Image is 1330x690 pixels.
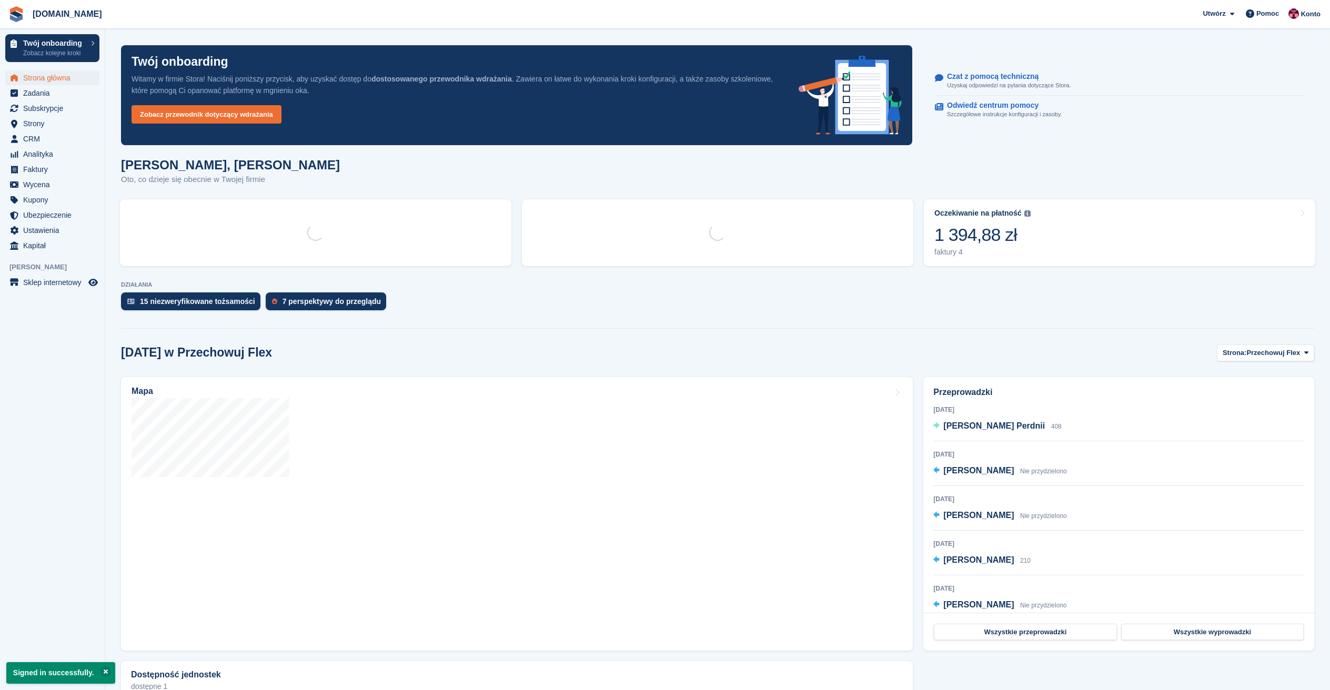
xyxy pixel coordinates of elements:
span: Strona: [1223,348,1247,358]
span: CRM [23,131,86,146]
a: menu [5,101,99,116]
a: menu [5,116,99,131]
span: Nie przydzielono [1020,602,1067,609]
p: Szczegółowe instrukcje konfiguracji i zasoby. [947,110,1062,119]
a: [DOMAIN_NAME] [28,5,106,23]
a: menu [5,208,99,222]
p: Witamy w firmie Stora! Naciśnij poniższy przycisk, aby uzyskać dostęp do . Zawiera on łatwe do wy... [132,73,782,96]
a: menu [5,131,99,146]
a: Zobacz przewodnik dotyczący wdrażania [132,105,281,124]
span: Konto [1301,9,1321,19]
span: [PERSON_NAME] [943,466,1014,475]
span: Wycena [23,177,86,192]
h1: [PERSON_NAME], [PERSON_NAME] [121,158,340,172]
p: Signed in successfully. [6,662,115,684]
a: Wszystkie przeprowadzki [934,624,1116,641]
p: Uzyskaj odpowiedzi na pytania dotyczące Stora. [947,81,1071,90]
a: [PERSON_NAME] Nie przydzielono [933,464,1066,478]
img: prospect-51fa495bee0391a8d652442698ab0144808aea92771e9ea1ae160a38d050c398.svg [272,298,277,305]
p: DZIAŁANIA [121,281,1314,288]
span: Strona główna [23,70,86,85]
a: Podgląd sklepu [87,276,99,289]
h2: Dostępność jednostek [131,670,221,679]
p: Czat z pomocą techniczną [947,72,1062,81]
span: Przechowuj Flex [1246,348,1300,358]
a: menu [5,70,99,85]
div: [DATE] [933,450,1304,459]
span: Sklep internetowy [23,275,86,290]
a: menu [5,238,99,253]
span: Nie przydzielono [1020,512,1067,520]
span: [PERSON_NAME] Perdnii [943,421,1045,430]
div: [DATE] [933,539,1304,549]
span: Kupony [23,192,86,207]
a: Mapa [121,377,913,651]
span: Ustawienia [23,223,86,238]
a: Odwiedź centrum pomocy Szczegółowe instrukcje konfiguracji i zasoby. [935,96,1304,124]
a: Czat z pomocą techniczną Uzyskaj odpowiedzi na pytania dotyczące Stora. [935,67,1304,96]
span: [PERSON_NAME] [943,511,1014,520]
a: menu [5,192,99,207]
span: Pomoc [1256,8,1279,19]
span: Faktury [23,162,86,177]
img: Mateusz Kacwin [1288,8,1299,19]
div: [DATE] [933,405,1304,414]
h2: Przeprowadzki [933,386,1304,399]
a: [PERSON_NAME] Nie przydzielono [933,509,1066,523]
a: [PERSON_NAME] 210 [933,554,1031,567]
span: Strony [23,116,86,131]
a: menu [5,147,99,161]
a: Oczekiwanie na płatność 1 394,88 zł faktury 4 [924,199,1315,266]
p: Oto, co dzieje się obecnie w Twojej firmie [121,174,340,186]
span: Analityka [23,147,86,161]
a: menu [5,275,99,290]
span: Ubezpieczenie [23,208,86,222]
a: Twój onboarding Zobacz kolejne kroki [5,34,99,62]
div: 1 394,88 zł [934,224,1031,246]
p: Zobacz kolejne kroki [23,48,86,58]
h2: Mapa [132,387,153,396]
p: Twój onboarding [23,39,86,47]
span: Zadania [23,86,86,100]
div: Oczekiwanie na płatność [934,209,1022,218]
a: menu [5,86,99,100]
span: Utwórz [1203,8,1225,19]
a: 7 perspektywy do przeglądu [266,292,392,316]
p: Odwiedź centrum pomocy [947,101,1054,110]
strong: dostosowanego przewodnika wdrażania [371,75,512,83]
span: 210 [1020,557,1031,564]
a: Wszystkie wyprowadzki [1121,624,1304,641]
div: 15 niezweryfikowane tożsamości [140,297,255,306]
img: icon-info-grey-7440780725fd019a000dd9b08b2336e03edf1995a4989e88bcd33f0948082b44.svg [1024,210,1031,217]
p: dostępne 1 [131,683,903,690]
a: menu [5,162,99,177]
img: verify_identity-adf6edd0f0f0b5bbfe63781bf79b02c33cf7c696d77639b501bdc392416b5a36.svg [127,298,135,305]
a: menu [5,177,99,192]
div: 7 perspektywy do przeglądu [283,297,381,306]
div: [DATE] [933,584,1304,593]
span: 408 [1051,423,1062,430]
span: [PERSON_NAME] [943,555,1014,564]
a: 15 niezweryfikowane tożsamości [121,292,266,316]
p: Twój onboarding [132,56,228,68]
a: menu [5,223,99,238]
img: onboarding-info-6c161a55d2c0e0a8cae90662b2fe09162a5109e8cc188191df67fb4f79e88e88.svg [799,56,902,135]
h2: [DATE] w Przechowuj Flex [121,346,272,360]
span: Kapitał [23,238,86,253]
div: faktury 4 [934,248,1031,257]
a: [PERSON_NAME] Perdnii 408 [933,420,1061,433]
button: Strona: Przechowuj Flex [1217,344,1314,362]
span: [PERSON_NAME] [943,600,1014,609]
span: Subskrypcje [23,101,86,116]
img: stora-icon-8386f47178a22dfd0bd8f6a31ec36ba5ce8667c1dd55bd0f319d3a0aa187defe.svg [8,6,24,22]
a: [PERSON_NAME] Nie przydzielono [933,598,1066,612]
span: [PERSON_NAME] [9,262,105,272]
span: Nie przydzielono [1020,468,1067,475]
div: [DATE] [933,494,1304,504]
